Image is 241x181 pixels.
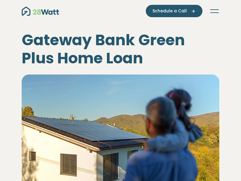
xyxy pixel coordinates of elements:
img: 28Watt [22,7,59,16]
span: Schedule a Call [152,8,187,14]
h1: Gateway Bank Green Plus Home Loan [22,31,219,67]
button: Toggle navigation [210,8,219,14]
nav: Main navigation [22,5,219,17]
button: Schedule a Call [146,5,202,17]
